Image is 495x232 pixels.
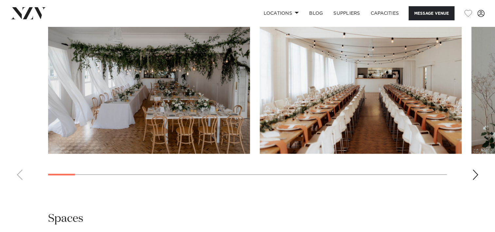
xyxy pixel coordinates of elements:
a: BLOG [304,6,328,20]
img: nzv-logo.png [10,7,46,19]
swiper-slide: 2 / 28 [260,5,462,154]
swiper-slide: 1 / 28 [48,5,250,154]
a: Locations [258,6,304,20]
h2: Spaces [48,211,83,226]
a: SUPPLIERS [328,6,365,20]
button: Message Venue [409,6,454,20]
a: Capacities [365,6,404,20]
